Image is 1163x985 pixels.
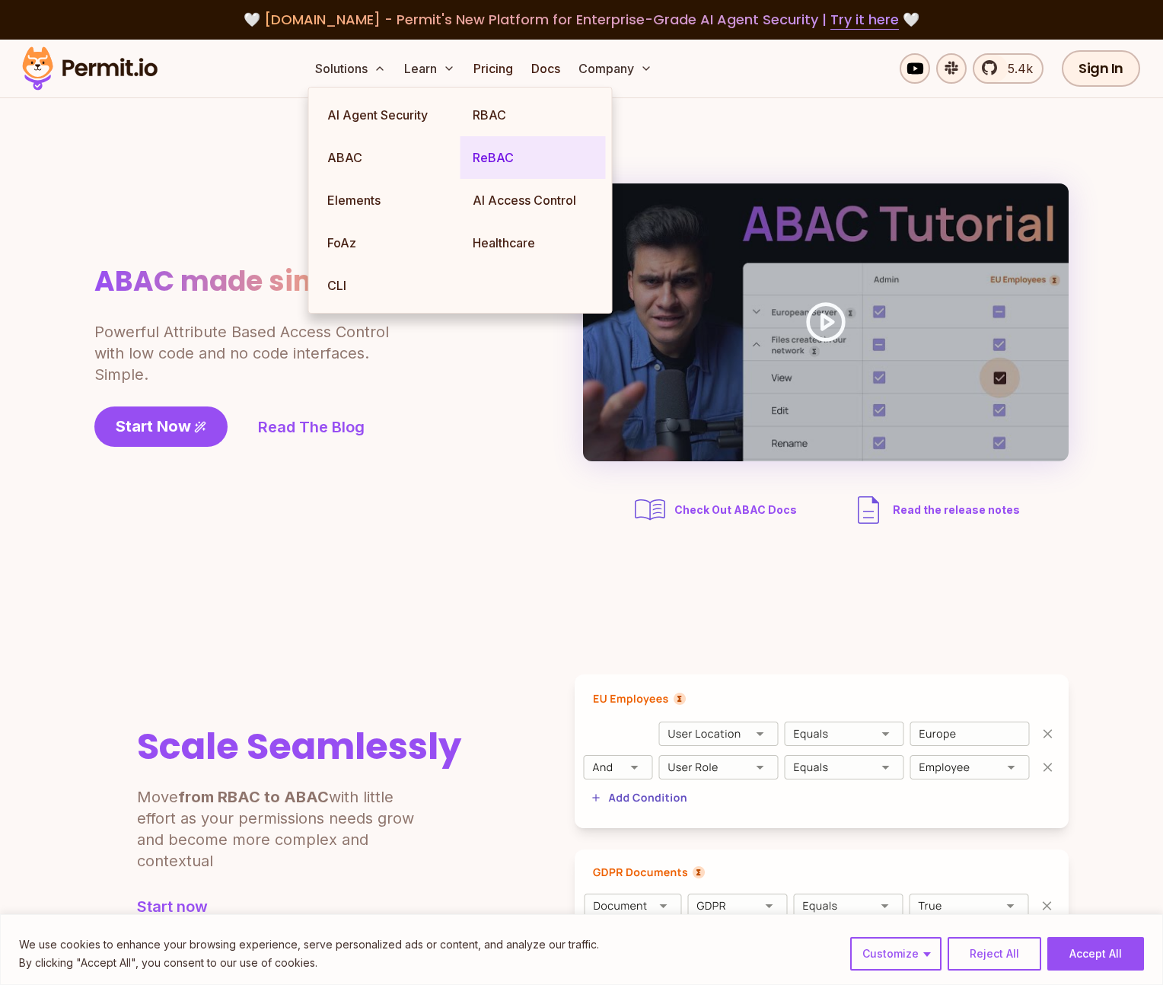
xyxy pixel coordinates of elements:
[632,492,801,528] a: Check Out ABAC Docs
[178,788,329,806] b: from RBAC to ABAC
[309,53,392,84] button: Solutions
[258,416,365,438] a: Read The Blog
[37,9,1126,30] div: 🤍 🤍
[948,937,1041,971] button: Reject All
[850,492,887,528] img: description
[137,896,461,917] a: Start now
[1062,50,1140,87] a: Sign In
[264,10,899,29] span: [DOMAIN_NAME] - Permit's New Platform for Enterprise-Grade AI Agent Security |
[315,136,460,179] a: ABAC
[315,222,460,264] a: FoAz
[315,264,460,307] a: CLI
[1047,937,1144,971] button: Accept All
[893,502,1020,518] span: Read the release notes
[467,53,519,84] a: Pricing
[19,936,599,954] p: We use cookies to enhance your browsing experience, serve personalized ads or content, and analyz...
[137,786,434,872] p: Move with little effort as your permissions needs grow and become more complex and contextual
[19,954,599,972] p: By clicking "Accept All", you consent to our use of cookies.
[850,492,1020,528] a: Read the release notes
[94,406,228,447] a: Start Now
[398,53,461,84] button: Learn
[632,492,668,528] img: abac docs
[137,723,461,770] h2: Scale Seamlessly
[830,10,899,30] a: Try it here
[116,416,191,437] span: Start Now
[315,179,460,222] a: Elements
[674,502,797,518] span: Check Out ABAC Docs
[999,59,1033,78] span: 5.4k
[94,321,391,385] p: Powerful Attribute Based Access Control with low code and no code interfaces. Simple.
[460,136,606,179] a: ReBAC
[94,264,365,300] h1: ABAC made simple
[525,53,566,84] a: Docs
[460,222,606,264] a: Healthcare
[460,94,606,136] a: RBAC
[850,937,942,971] button: Customize
[315,94,460,136] a: AI Agent Security
[572,53,658,84] button: Company
[973,53,1044,84] a: 5.4k
[460,179,606,222] a: AI Access Control
[15,43,164,94] img: Permit logo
